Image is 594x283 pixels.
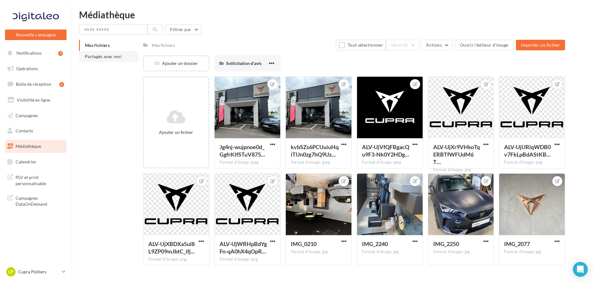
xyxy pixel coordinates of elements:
[504,144,551,158] span: ALV-UjURiqWDB0v7FkLpBdAStKBYrmshmFWxiqYbK682-89apVicBJ8k
[4,124,68,137] a: Contacts
[4,94,68,107] a: Visibilité en ligne
[433,167,489,173] div: Format d'image: png
[220,240,267,255] span: ALV-UjWRHpBdYgFn-qA0hX4qOpRTXb-XiAonQ8JxLanBAe3ZgxfwgjE4
[4,140,68,153] a: Médiathèque
[58,51,63,56] div: 7
[403,43,408,48] span: (0)
[16,81,51,87] span: Boîte de réception
[16,112,38,118] span: Campagnes
[220,144,265,158] span: Jg4nj-wujpnoe0d_GgfrKIfSTuV875cvpYJAwU8XsJTHNUStSa14J5XTEpPoGiawFLhsnQ7hoVRi1q6TTQ=s0
[18,269,59,275] p: Cupra Poitiers
[16,128,33,133] span: Contacts
[4,109,68,122] a: Campagnes
[291,249,346,255] div: Format d'image: jpg
[59,82,64,87] div: 1
[220,160,275,165] div: Format d'image: jpeg
[148,240,195,255] span: ALV-UjXBDXa5ul8L9ZP09mJbtC_ifjwwbjPdg4OYGKDcRfCZBOfv2AjV
[4,171,68,189] a: PLV et print personnalisable
[362,249,418,255] div: Format d'image: jpg
[220,257,275,262] div: Format d'image: png
[8,269,14,275] span: CP
[165,24,202,35] button: Filtrer par
[504,160,560,165] div: Format d'image: png
[455,40,513,50] button: Ouvrir l'éditeur d'image
[516,40,565,50] button: Importer un fichier
[144,60,208,66] div: Ajouter un dossier
[336,40,386,50] button: Tout sélectionner
[16,144,41,149] span: Médiathèque
[291,160,346,165] div: Format d'image: jpeg
[4,191,68,210] a: Campagnes DataOnDemand
[226,61,262,66] span: Sollicitation d'avis
[433,144,480,165] span: ALV-UjXr9VHkoTqERBTfWFUdM6Tc90forLUXDrQkcaqLulY-KfqdZWp0
[5,30,67,40] button: Nouvelle campagne
[386,40,419,50] button: Gérer(0)
[16,194,64,207] span: Campagnes DataOnDemand
[433,249,489,255] div: Format d'image: jpg
[4,47,65,60] button: Notifications 7
[4,77,68,91] a: Boîte de réception1
[362,240,388,247] span: IMG_2240
[85,43,110,48] span: Mes fichiers
[362,160,418,165] div: Format d'image: jpeg
[148,257,204,262] div: Format d'image: png
[146,129,206,135] div: Ajouter un fichier
[17,97,50,103] span: Visibilité en ligne
[421,40,452,50] button: Actions
[504,240,530,247] span: IMG_2077
[16,50,42,56] span: Notifications
[291,240,317,247] span: IMG_0210
[573,262,588,277] div: Open Intercom Messenger
[362,144,409,158] span: ALV-UjVfQFBgacQu9F3-Nk0Y2HDganyLZFhYzeTwEaM_vLa_TfHzTk4c
[16,66,38,71] span: Opérations
[79,10,587,19] div: Médiathèque
[16,159,36,164] span: Calendrier
[291,144,339,158] span: kvbSZs6PCUuiuHqiTUn0zg7hQ9UzJ7F_q4Htk3VnmNDAr6mx8IQt-SDjDO7gA7pds8CmZx4uLilJUS72_Q=s0
[504,249,560,255] div: Format d'image: jpg
[4,62,68,75] a: Opérations
[16,173,64,186] span: PLV et print personnalisable
[426,42,442,48] span: Actions
[4,155,68,168] a: Calendrier
[85,54,122,59] span: Partagés avec moi
[152,42,175,48] div: Mes fichiers
[5,266,67,278] a: CP Cupra Poitiers
[433,240,459,247] span: IMG_2250
[521,42,560,48] span: Importer un fichier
